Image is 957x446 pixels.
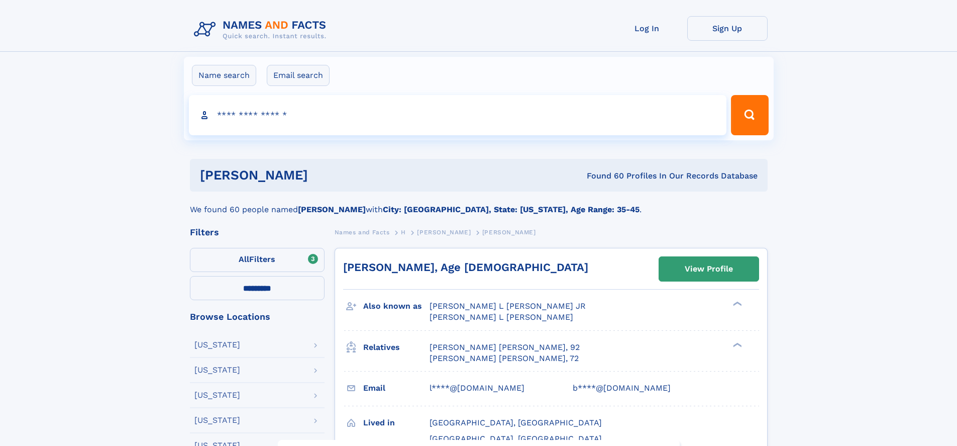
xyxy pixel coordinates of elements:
span: All [239,254,249,264]
b: [PERSON_NAME] [298,205,366,214]
div: [US_STATE] [194,416,240,424]
b: City: [GEOGRAPHIC_DATA], State: [US_STATE], Age Range: 35-45 [383,205,640,214]
a: View Profile [659,257,759,281]
span: [PERSON_NAME] L [PERSON_NAME] [430,312,573,322]
a: Log In [607,16,687,41]
button: Search Button [731,95,768,135]
div: ❯ [730,301,742,307]
span: [PERSON_NAME] [482,229,536,236]
div: We found 60 people named with . [190,192,768,216]
div: ❯ [730,341,742,348]
div: Filters [190,228,325,237]
div: Browse Locations [190,312,325,321]
h3: Relatives [363,339,430,356]
span: H [401,229,406,236]
h3: Also known as [363,298,430,315]
a: H [401,226,406,238]
span: [PERSON_NAME] L [PERSON_NAME] JR [430,301,586,311]
span: [PERSON_NAME] [417,229,471,236]
a: Names and Facts [335,226,390,238]
div: View Profile [685,257,733,281]
a: [PERSON_NAME] [PERSON_NAME], 92 [430,342,580,353]
a: [PERSON_NAME] [PERSON_NAME], 72 [430,353,579,364]
label: Filters [190,248,325,272]
div: [US_STATE] [194,341,240,349]
img: Logo Names and Facts [190,16,335,43]
span: [GEOGRAPHIC_DATA], [GEOGRAPHIC_DATA] [430,418,602,427]
label: Email search [267,65,330,86]
a: [PERSON_NAME], Age [DEMOGRAPHIC_DATA] [343,261,588,274]
label: Name search [192,65,256,86]
div: [US_STATE] [194,391,240,399]
div: [US_STATE] [194,366,240,374]
h3: Lived in [363,414,430,431]
div: Found 60 Profiles In Our Records Database [447,170,758,182]
a: [PERSON_NAME] [417,226,471,238]
input: search input [189,95,727,135]
a: Sign Up [687,16,768,41]
h1: [PERSON_NAME] [200,169,448,182]
h3: Email [363,380,430,397]
span: [GEOGRAPHIC_DATA], [GEOGRAPHIC_DATA] [430,434,602,443]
